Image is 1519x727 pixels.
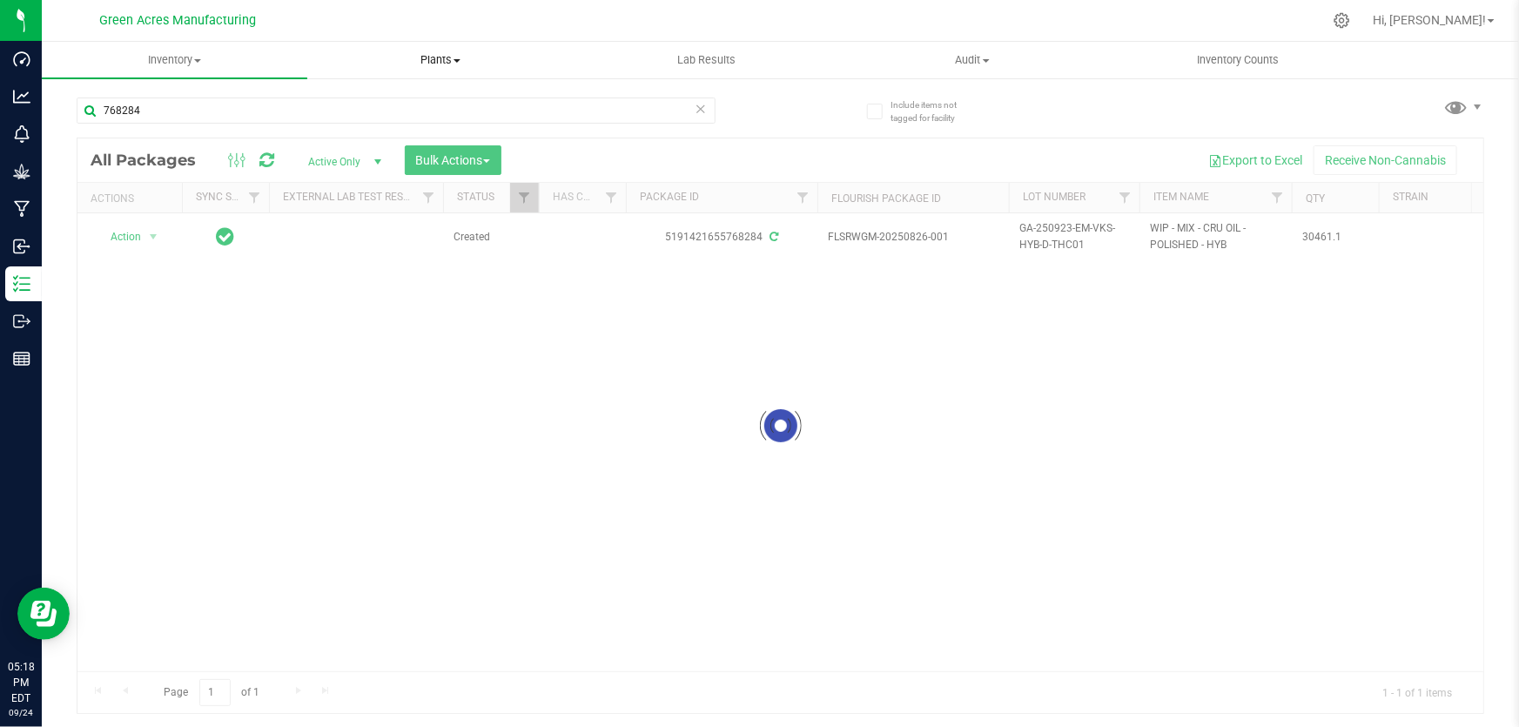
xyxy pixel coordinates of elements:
[891,98,978,125] span: Include items not tagged for facility
[840,52,1104,68] span: Audit
[13,238,30,255] inline-svg: Inbound
[307,42,573,78] a: Plants
[8,659,34,706] p: 05:18 PM EDT
[13,200,30,218] inline-svg: Manufacturing
[13,163,30,180] inline-svg: Grow
[42,52,307,68] span: Inventory
[42,42,307,78] a: Inventory
[574,42,839,78] a: Lab Results
[1373,13,1486,27] span: Hi, [PERSON_NAME]!
[13,88,30,105] inline-svg: Analytics
[654,52,759,68] span: Lab Results
[1174,52,1303,68] span: Inventory Counts
[308,52,572,68] span: Plants
[839,42,1105,78] a: Audit
[695,98,707,120] span: Clear
[77,98,716,124] input: Search Package ID, Item Name, SKU, Lot or Part Number...
[13,125,30,143] inline-svg: Monitoring
[8,706,34,719] p: 09/24
[17,588,70,640] iframe: Resource center
[13,313,30,330] inline-svg: Outbound
[13,350,30,367] inline-svg: Reports
[13,50,30,68] inline-svg: Dashboard
[1331,12,1353,29] div: Manage settings
[13,275,30,293] inline-svg: Inventory
[1106,42,1371,78] a: Inventory Counts
[99,13,256,28] span: Green Acres Manufacturing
